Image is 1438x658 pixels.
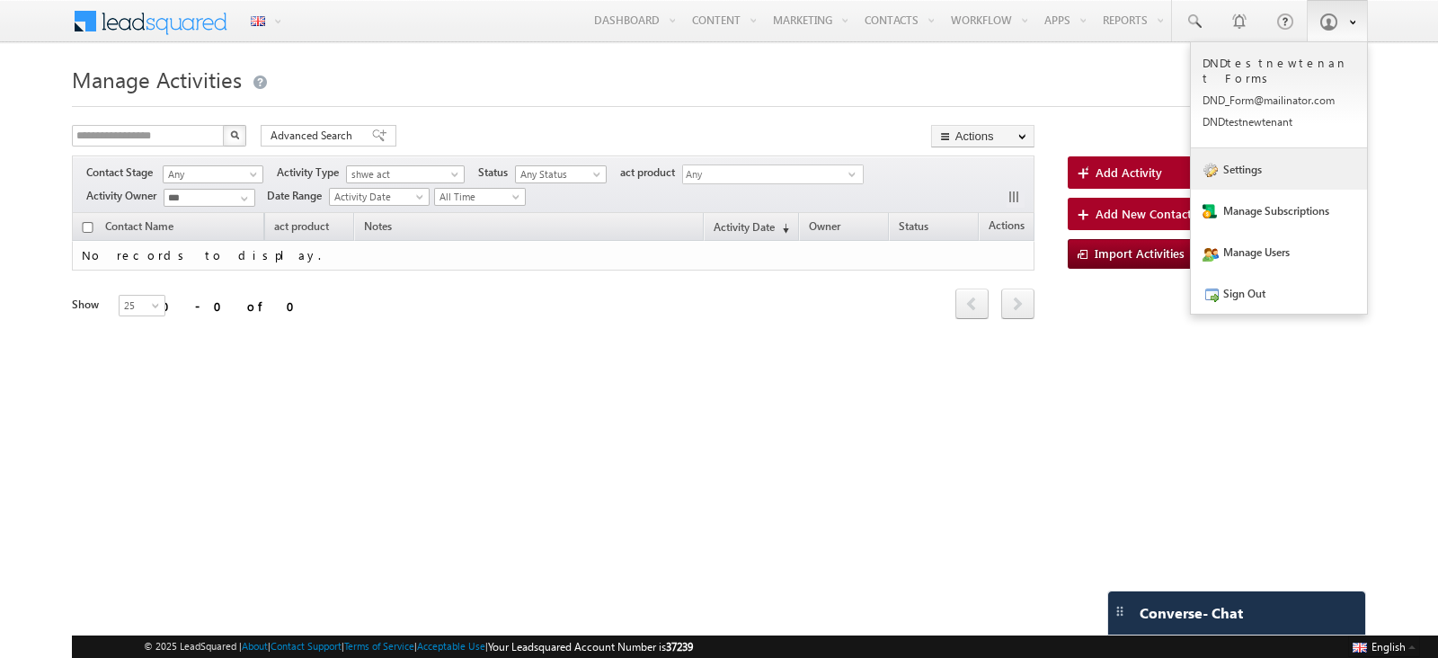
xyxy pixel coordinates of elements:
[274,219,329,233] span: act product
[1001,289,1034,319] span: next
[1203,55,1355,85] p: DNDtestnewtenant Forms
[488,640,693,654] span: Your Leadsquared Account Number is
[346,165,465,183] a: shwe act
[119,295,165,316] a: 25
[705,217,798,240] a: Activity Date(sorted descending)
[1095,245,1185,261] span: Import Activities
[72,241,1034,271] td: No records to display.
[1191,190,1367,231] a: Manage Subscriptions
[1113,604,1127,618] img: carter-drag
[347,166,456,182] span: shwe act
[1348,636,1420,657] button: English
[516,166,601,182] span: Any Status
[478,164,515,181] span: Status
[86,188,164,204] span: Activity Owner
[955,290,989,319] a: prev
[899,219,928,233] span: Status
[120,298,167,314] span: 25
[666,640,693,654] span: 37239
[277,164,346,181] span: Activity Type
[162,296,306,316] div: 0 - 0 of 0
[1191,272,1367,314] a: Sign Out
[955,289,989,319] span: prev
[267,188,329,204] span: Date Range
[242,640,268,652] a: About
[164,166,257,182] span: Any
[931,125,1034,147] button: Actions
[344,640,414,652] a: Terms of Service
[682,164,864,184] div: Any
[329,188,430,206] a: Activity Date
[434,188,526,206] a: All Time
[355,217,401,240] span: Notes
[72,297,104,313] div: Show
[144,638,693,655] span: © 2025 LeadSquared | | | | |
[417,640,485,652] a: Acceptable Use
[1191,231,1367,272] a: Manage Users
[1001,290,1034,319] a: next
[271,128,358,144] span: Advanced Search
[271,640,342,652] a: Contact Support
[848,170,863,178] span: select
[72,65,242,93] span: Manage Activities
[515,165,607,183] a: Any Status
[1096,206,1192,221] span: Add New Contact
[435,189,520,205] span: All Time
[231,190,253,208] a: Show All Items
[86,164,160,181] span: Contact Stage
[620,164,682,181] span: act product
[1203,93,1355,107] p: DND_F orm@m ailin ator. com
[1096,164,1162,180] span: Add Activity
[1203,115,1355,129] p: DNDte stnew tenan t
[980,216,1034,239] span: Actions
[96,217,182,240] span: Contact Name
[775,221,789,236] span: (sorted descending)
[230,130,239,139] img: Search
[1371,640,1406,654] span: English
[809,219,840,233] span: Owner
[1191,42,1367,148] a: DNDtestnewtenant Forms DND_Form@mailinator.com DNDtestnewtenant
[1140,605,1243,621] span: Converse - Chat
[163,165,263,183] a: Any
[683,165,848,186] span: Any
[330,189,423,205] span: Activity Date
[1191,148,1367,190] a: Settings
